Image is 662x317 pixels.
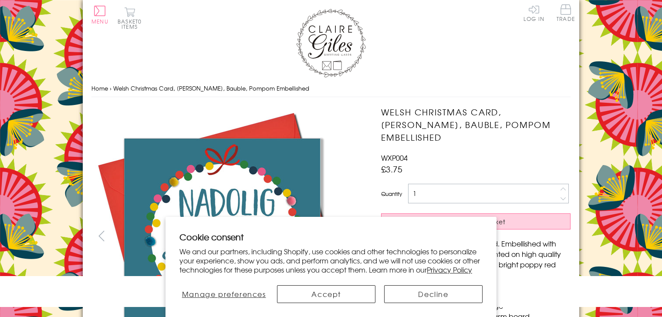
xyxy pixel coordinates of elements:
p: We and our partners, including Shopify, use cookies and other technologies to personalize your ex... [179,247,483,274]
span: Menu [91,17,108,25]
a: Log In [524,4,544,21]
span: WXP004 [381,152,408,163]
label: Quantity [381,190,402,198]
span: › [110,84,111,92]
a: Home [91,84,108,92]
button: prev [91,226,111,246]
button: Accept [277,285,375,303]
span: 0 items [122,17,142,30]
a: Privacy Policy [427,264,472,275]
a: Trade [557,4,575,23]
nav: breadcrumbs [91,80,571,98]
img: Claire Giles Greetings Cards [296,9,366,78]
h1: Welsh Christmas Card, [PERSON_NAME], Bauble, Pompom Embellished [381,106,571,143]
button: Decline [384,285,483,303]
span: Welsh Christmas Card, [PERSON_NAME], Bauble, Pompom Embellished [113,84,309,92]
button: Manage preferences [179,285,268,303]
button: Add to Basket [381,213,571,229]
span: £3.75 [381,163,402,175]
span: Manage preferences [182,289,266,299]
h2: Cookie consent [179,231,483,243]
button: Basket0 items [118,7,142,29]
span: Trade [557,4,575,21]
button: Menu [91,6,108,24]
